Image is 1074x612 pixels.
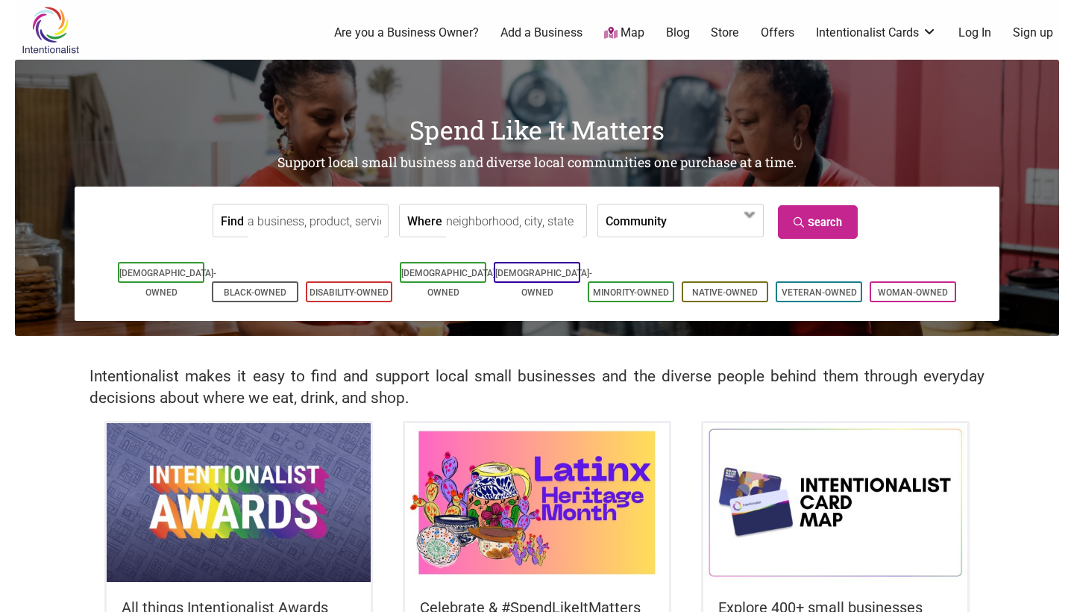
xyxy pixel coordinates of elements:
a: Are you a Business Owner? [334,25,479,41]
h2: Intentionalist makes it easy to find and support local small businesses and the diverse people be... [89,366,984,409]
h2: Support local small business and diverse local communities one purchase at a time. [15,154,1059,172]
label: Community [606,204,667,237]
label: Find [221,204,244,237]
a: Offers [761,25,794,41]
a: Blog [666,25,690,41]
a: Map [604,25,644,42]
img: Intentionalist [15,6,86,54]
a: Woman-Owned [878,287,948,298]
a: [DEMOGRAPHIC_DATA]-Owned [119,268,216,298]
a: [DEMOGRAPHIC_DATA]-Owned [401,268,498,298]
a: Search [778,205,858,239]
a: Veteran-Owned [782,287,857,298]
a: Log In [958,25,991,41]
a: Sign up [1013,25,1053,41]
h1: Spend Like It Matters [15,112,1059,148]
img: Intentionalist Card Map [703,423,967,581]
a: Intentionalist Cards [816,25,937,41]
input: a business, product, service [248,204,384,238]
a: Disability-Owned [310,287,389,298]
img: Latinx / Hispanic Heritage Month [405,423,669,581]
img: Intentionalist Awards [107,423,371,581]
a: Native-Owned [692,287,758,298]
a: Store [711,25,739,41]
label: Where [407,204,442,237]
a: [DEMOGRAPHIC_DATA]-Owned [495,268,592,298]
a: Add a Business [500,25,582,41]
a: Minority-Owned [593,287,669,298]
input: neighborhood, city, state [446,204,582,238]
a: Black-Owned [224,287,286,298]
